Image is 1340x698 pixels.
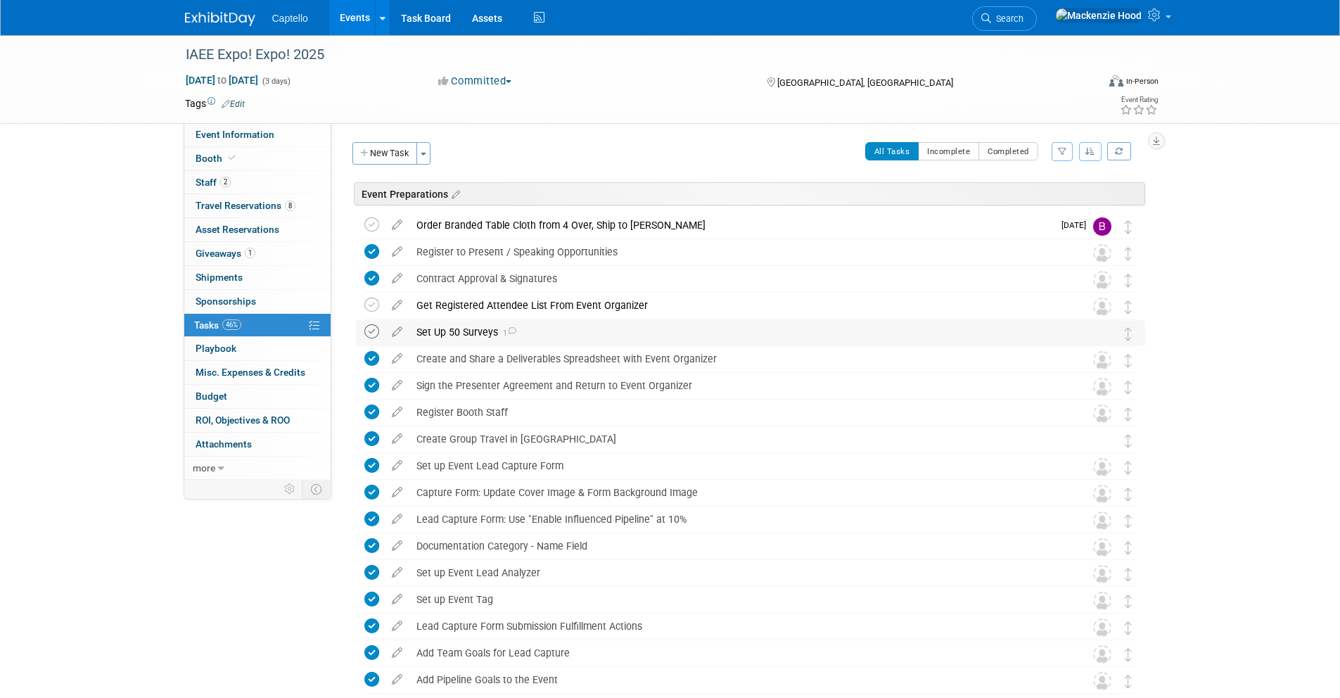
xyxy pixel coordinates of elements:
a: Staff2 [184,171,331,194]
div: Create and Share a Deliverables Spreadsheet with Event Organizer [409,347,1065,371]
span: Shipments [196,272,243,283]
i: Move task [1125,595,1132,608]
i: Move task [1125,514,1132,528]
div: Set up Event Tag [409,588,1065,611]
span: [DATE] [DATE] [185,74,259,87]
span: Travel Reservations [196,200,295,211]
img: Unassigned [1093,618,1111,637]
span: 1 [498,329,516,338]
img: Unassigned [1093,351,1111,369]
a: Shipments [184,266,331,289]
img: Unassigned [1093,645,1111,664]
i: Move task [1125,220,1132,234]
a: edit [385,299,409,312]
span: Playbook [196,343,236,354]
span: to [215,75,229,86]
div: Event Rating [1120,96,1158,103]
img: Unassigned [1093,378,1111,396]
img: Unassigned [1093,405,1111,423]
a: edit [385,593,409,606]
a: edit [385,673,409,686]
div: Set up Event Lead Analyzer [409,561,1065,585]
a: Booth [184,147,331,170]
div: Order Branded Table Cloth from 4 Over, Ship to [PERSON_NAME] [409,213,1053,237]
a: edit [385,433,409,445]
i: Booth reservation complete [229,154,236,162]
div: In-Person [1125,76,1159,87]
img: Mackenzie Hood [1093,431,1111,450]
span: Staff [196,177,231,188]
span: 1 [245,248,255,258]
i: Move task [1125,675,1132,688]
span: ROI, Objectives & ROO [196,414,290,426]
a: edit [385,246,409,258]
img: Mackenzie Hood [1055,8,1142,23]
a: edit [385,459,409,472]
div: Create Group Travel in [GEOGRAPHIC_DATA] [409,427,1065,451]
a: edit [385,647,409,659]
span: Tasks [194,319,241,331]
img: Format-Inperson.png [1109,75,1123,87]
img: Unassigned [1093,512,1111,530]
a: edit [385,353,409,365]
i: Move task [1125,354,1132,367]
span: Giveaways [196,248,255,259]
img: Unassigned [1093,485,1111,503]
button: All Tasks [865,142,919,160]
td: Personalize Event Tab Strip [278,480,302,498]
div: Register to Present / Speaking Opportunities [409,240,1065,264]
div: Lead Capture Form Submission Fulfillment Actions [409,614,1065,638]
a: Edit sections [448,186,460,201]
a: edit [385,219,409,231]
button: Incomplete [918,142,979,160]
a: Refresh [1107,142,1131,160]
i: Move task [1125,568,1132,581]
span: Asset Reservations [196,224,279,235]
a: Asset Reservations [184,218,331,241]
div: Register Booth Staff [409,400,1065,424]
a: Misc. Expenses & Credits [184,361,331,384]
a: Travel Reservations8 [184,194,331,217]
img: Unassigned [1093,538,1111,557]
span: (3 days) [261,77,291,86]
img: Unassigned [1093,592,1111,610]
i: Move task [1125,381,1132,394]
i: Move task [1125,300,1132,314]
div: Set up Event Lead Capture Form [409,454,1065,478]
span: Event Information [196,129,274,140]
img: Unassigned [1093,672,1111,690]
span: Misc. Expenses & Credits [196,367,305,378]
i: Move task [1125,434,1132,448]
div: Event Preparations [354,182,1145,205]
div: IAEE Expo! Expo! 2025 [181,42,1076,68]
i: Move task [1125,461,1132,474]
span: Booth [196,153,238,164]
span: 46% [222,319,241,330]
a: edit [385,620,409,633]
img: Unassigned [1093,298,1111,316]
img: Unassigned [1093,458,1111,476]
a: edit [385,513,409,526]
a: Search [972,6,1037,31]
span: more [193,462,215,474]
span: 8 [285,201,295,211]
div: Documentation Category - Name Field [409,534,1065,558]
img: Mackenzie Hood [1093,324,1111,343]
a: Attachments [184,433,331,456]
a: edit [385,486,409,499]
a: edit [385,326,409,338]
i: Move task [1125,274,1132,287]
td: Toggle Event Tabs [302,480,331,498]
span: Captello [272,13,308,24]
span: [GEOGRAPHIC_DATA], [GEOGRAPHIC_DATA] [777,77,953,88]
i: Move task [1125,488,1132,501]
i: Move task [1125,621,1132,635]
a: more [184,457,331,480]
div: Get Registered Attendee List From Event Organizer [409,293,1065,317]
span: Attachments [196,438,252,450]
a: Playbook [184,337,331,360]
a: Edit [222,99,245,109]
a: edit [385,406,409,419]
a: edit [385,272,409,285]
i: Move task [1125,407,1132,421]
